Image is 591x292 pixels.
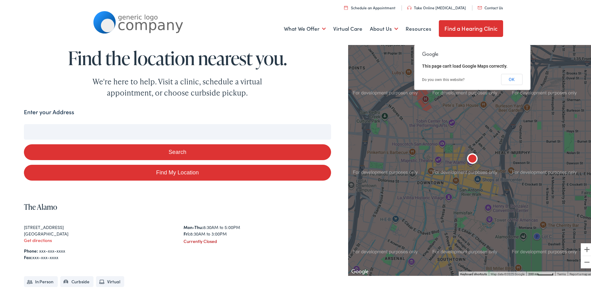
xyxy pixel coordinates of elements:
[344,4,395,9] a: Schedule an Appointment
[184,223,203,229] strong: Mon-Thu:
[344,4,348,8] img: utility icon
[24,275,58,286] li: In Person
[24,143,331,159] button: Search
[478,4,503,9] a: Contact Us
[39,246,65,253] a: xxx-xxx-xxxx
[184,237,331,243] div: Currently Closed
[350,267,370,275] img: Google
[422,76,465,81] a: Do you own this website?
[24,246,38,253] strong: Phone:
[350,267,370,275] a: Open this area in Google Maps (opens a new window)
[422,62,507,67] span: This page can't load Google Maps correctly.
[478,5,482,8] img: utility icon
[24,123,331,138] input: Enter your address or zip code
[491,271,525,275] span: Map data ©2025 Google
[60,275,94,286] li: Curbside
[24,229,171,236] div: [GEOGRAPHIC_DATA]
[24,223,171,229] div: [STREET_ADDRESS]
[526,270,555,275] button: Map Scale: 200 m per 48 pixels
[24,253,331,259] div: xxx-xxx-xxxx
[284,16,326,39] a: What We Offer
[184,229,190,236] strong: Fri:
[24,106,74,115] label: Enter your Address
[184,223,331,236] div: 8:30AM to 5:00PM 8:30AM to 3:00PM
[370,16,398,39] a: About Us
[406,16,431,39] a: Resources
[465,151,480,166] div: The Alamo
[333,16,362,39] a: Virtual Care
[24,253,32,259] strong: Fax:
[439,19,503,36] a: Find a Hearing Clinic
[24,164,331,179] a: Find My Location
[24,47,331,67] h1: Find the location nearest you.
[460,271,487,275] button: Keyboard shortcuts
[24,200,57,211] a: The Alamo
[501,73,522,84] button: OK
[528,271,537,275] span: 200 m
[24,236,52,242] a: Get directions
[96,275,124,286] li: Virtual
[407,4,466,9] a: Take Online [MEDICAL_DATA]
[557,271,566,275] a: Terms (opens in new tab)
[78,75,277,97] div: We're here to help. Visit a clinic, schedule a virtual appointment, or choose curbside pickup.
[407,5,411,8] img: utility icon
